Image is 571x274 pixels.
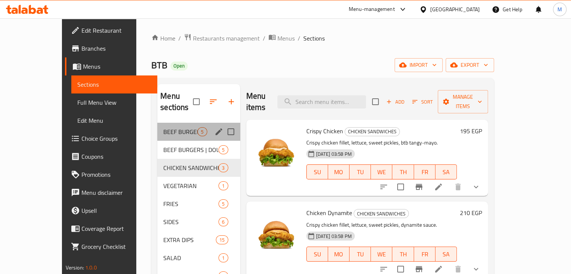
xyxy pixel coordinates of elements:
[392,164,414,179] button: TH
[157,159,240,177] div: CHICKEN SANDWICHES3
[222,93,240,111] button: Add section
[430,5,480,14] div: [GEOGRAPHIC_DATA]
[65,166,157,184] a: Promotions
[410,178,428,196] button: Branch-specific-item
[157,177,240,195] div: VEGETARIAN1
[353,249,368,260] span: TU
[328,164,350,179] button: MO
[65,57,157,75] a: Menus
[252,208,300,256] img: Chicken Dynamite
[163,145,218,154] span: BEEF BURGERS | DOUBLE
[77,116,151,125] span: Edit Menu
[65,202,157,220] a: Upsell
[188,94,204,110] span: Select all sections
[65,39,157,57] a: Branches
[313,151,355,158] span: [DATE] 03:58 PM
[178,34,181,43] li: /
[410,96,435,108] button: Sort
[193,34,260,43] span: Restaurants management
[157,231,240,249] div: EXTRA DIPS15
[157,249,240,267] div: SALAD1
[163,235,216,244] div: EXTRA DIPS
[395,58,443,72] button: import
[263,34,265,43] li: /
[157,195,240,213] div: FRIES5
[435,164,457,179] button: SA
[65,129,157,148] a: Choice Groups
[438,249,454,260] span: SA
[412,98,433,106] span: Sort
[198,128,206,135] span: 5
[393,179,408,195] span: Select to update
[163,199,218,208] span: FRIES
[197,127,207,136] div: items
[216,235,228,244] div: items
[350,164,371,179] button: TU
[216,236,227,244] span: 15
[345,127,399,136] span: CHICKEN SANDWICHES
[81,170,151,179] span: Promotions
[219,182,227,190] span: 1
[163,181,218,190] span: VEGETARIAN
[81,188,151,197] span: Menu disclaimer
[81,242,151,251] span: Grocery Checklist
[163,127,197,136] span: BEEF BURGERS | SINGLE
[375,178,393,196] button: sort-choices
[163,253,218,262] span: SALAD
[219,164,227,172] span: 3
[163,217,218,226] div: SIDES
[81,26,151,35] span: Edit Restaurant
[65,238,157,256] a: Grocery Checklist
[417,249,432,260] span: FR
[354,209,408,218] span: CHICKEN SANDWICHES
[157,123,240,141] div: BEEF BURGERS | SINGLE5edit
[246,90,269,113] h2: Menu items
[151,33,494,43] nav: breadcrumb
[219,254,227,262] span: 1
[401,60,437,70] span: import
[383,96,407,108] button: Add
[374,249,389,260] span: WE
[331,167,347,178] span: MO
[184,33,260,43] a: Restaurants management
[417,167,432,178] span: FR
[151,34,175,43] a: Home
[277,34,295,43] span: Menus
[310,249,325,260] span: SU
[81,206,151,215] span: Upsell
[218,181,228,190] div: items
[313,233,355,240] span: [DATE] 03:58 PM
[204,93,222,111] span: Sort sections
[163,163,218,172] div: CHICKEN SANDWICHES
[160,90,193,113] h2: Menu sections
[460,126,482,136] h6: 195 EGP
[277,95,366,108] input: search
[170,63,188,69] span: Open
[353,167,368,178] span: TU
[81,44,151,53] span: Branches
[81,134,151,143] span: Choice Groups
[452,60,488,70] span: export
[349,5,395,14] div: Menu-management
[306,125,343,137] span: Crispy Chicken
[81,224,151,233] span: Coverage Report
[467,178,485,196] button: show more
[65,21,157,39] a: Edit Restaurant
[157,213,240,231] div: SIDES6
[71,93,157,111] a: Full Menu View
[218,253,228,262] div: items
[218,199,228,208] div: items
[460,208,482,218] h6: 210 EGP
[345,127,400,136] div: CHICKEN SANDWICHES
[472,265,481,274] svg: Show Choices
[306,247,328,262] button: SU
[368,94,383,110] span: Select section
[385,98,405,106] span: Add
[306,207,352,218] span: Chicken Dynamite
[306,164,328,179] button: SU
[218,163,228,172] div: items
